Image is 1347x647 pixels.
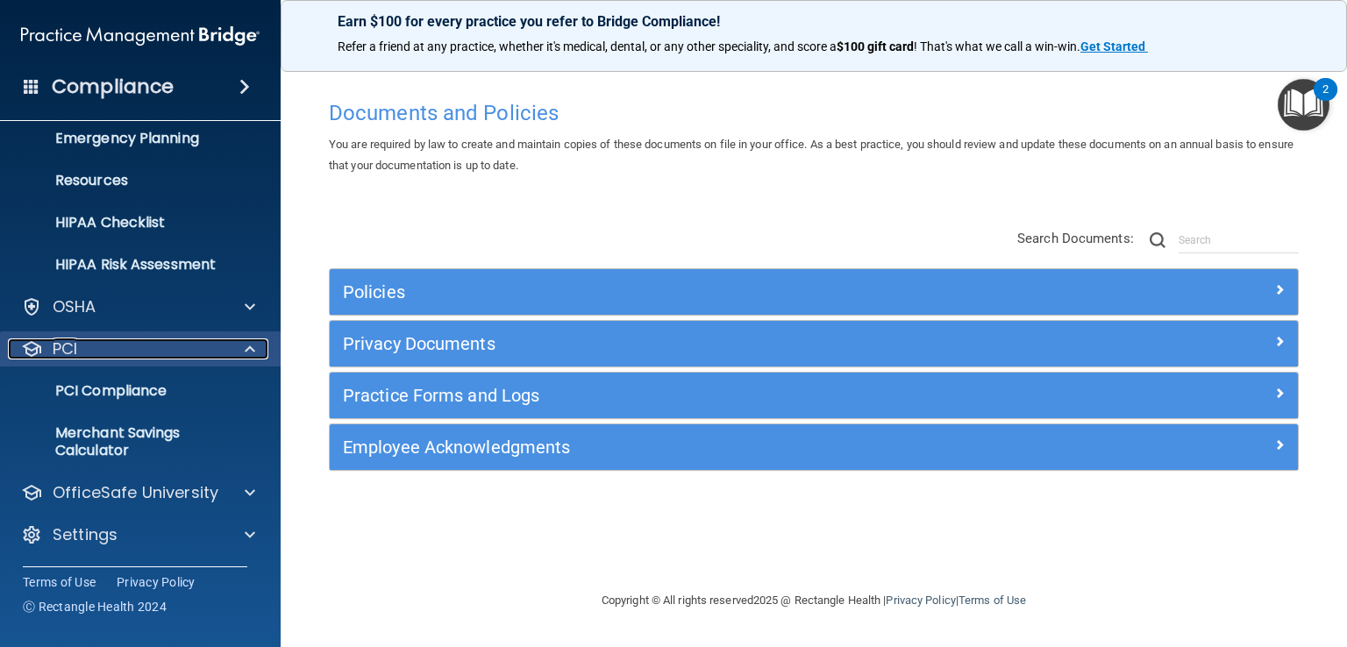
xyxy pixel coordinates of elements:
h5: Privacy Documents [343,334,1043,353]
p: Settings [53,524,118,545]
a: Get Started [1080,39,1148,53]
h5: Employee Acknowledgments [343,437,1043,457]
p: Resources [11,172,251,189]
p: Emergency Planning [11,130,251,147]
span: Ⓒ Rectangle Health 2024 [23,598,167,615]
span: Search Documents: [1017,231,1134,246]
strong: Get Started [1080,39,1145,53]
div: Copyright © All rights reserved 2025 @ Rectangle Health | | [494,572,1134,629]
a: Policies [343,278,1285,306]
a: Terms of Use [959,594,1026,607]
a: PCI [21,338,255,359]
img: ic-search.3b580494.png [1150,232,1165,248]
h4: Documents and Policies [329,102,1299,124]
img: PMB logo [21,18,260,53]
p: HIPAA Risk Assessment [11,256,251,274]
h5: Practice Forms and Logs [343,386,1043,405]
p: HIPAA Checklist [11,214,251,231]
a: Settings [21,524,255,545]
p: OfficeSafe University [53,482,218,503]
a: Privacy Documents [343,330,1285,358]
h4: Compliance [52,75,174,99]
button: Open Resource Center, 2 new notifications [1278,79,1329,131]
span: ! That's what we call a win-win. [914,39,1080,53]
p: PCI [53,338,77,359]
div: 2 [1322,89,1329,112]
input: Search [1179,227,1299,253]
span: You are required by law to create and maintain copies of these documents on file in your office. ... [329,138,1294,172]
p: Earn $100 for every practice you refer to Bridge Compliance! [338,13,1290,30]
a: Terms of Use [23,573,96,591]
span: Refer a friend at any practice, whether it's medical, dental, or any other speciality, and score a [338,39,837,53]
p: Merchant Savings Calculator [11,424,251,459]
a: Privacy Policy [117,573,196,591]
a: Privacy Policy [886,594,955,607]
a: OSHA [21,296,255,317]
a: Employee Acknowledgments [343,433,1285,461]
p: PCI Compliance [11,382,251,400]
a: Practice Forms and Logs [343,381,1285,409]
p: OSHA [53,296,96,317]
strong: $100 gift card [837,39,914,53]
h5: Policies [343,282,1043,302]
a: OfficeSafe University [21,482,255,503]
